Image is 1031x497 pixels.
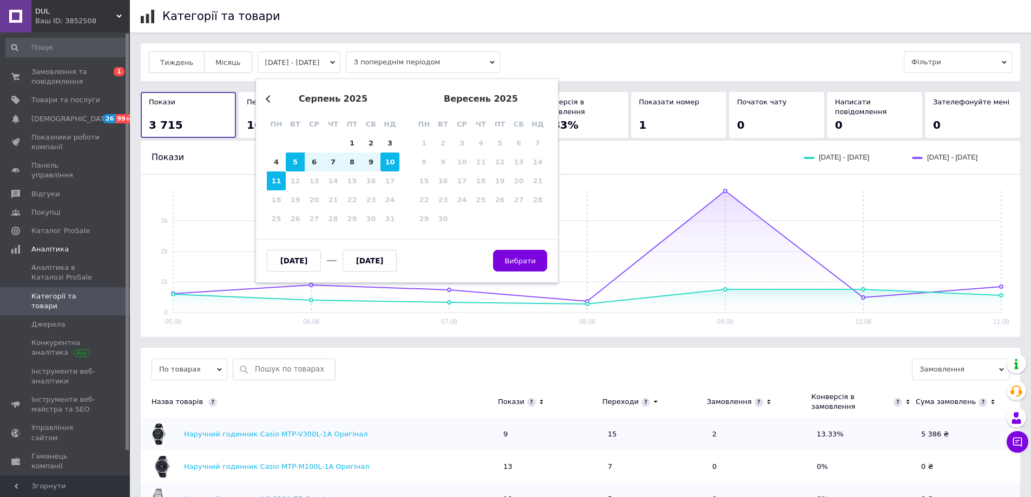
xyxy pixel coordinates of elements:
[267,209,286,228] div: Not available понеділок, 25-е серпня 2025 р.
[255,359,330,380] input: Пошук по товарах
[434,115,452,134] div: вт
[103,114,115,123] span: 26
[31,244,69,254] span: Аналітика
[916,418,1020,450] td: 5 386 ₴
[152,359,227,380] span: По товарах
[35,16,130,26] div: Ваш ID: 3852508
[509,153,528,171] div: Not available субота, 13-е вересня 2025 р.
[149,51,205,73] button: Тиждень
[490,190,509,209] div: Not available п’ятниця, 26-е вересня 2025 р.
[149,118,183,131] span: 3 715
[31,67,100,87] span: Замовлення та повідомлення
[161,278,168,286] text: 1k
[639,98,699,106] span: Показати номер
[471,115,490,134] div: чт
[493,250,547,271] button: Вибрати
[31,226,90,236] span: Каталог ProSale
[498,450,602,483] td: 13
[324,171,343,190] div: Not available четвер, 14-е серпня 2025 р.
[380,190,399,209] div: Not available неділя, 24-е серпня 2025 р.
[31,263,100,282] span: Аналітика в Каталозі ProSale
[31,114,111,124] span: [DEMOGRAPHIC_DATA]
[434,134,452,153] div: Not available вівторок, 2-е вересня 2025 р.
[471,153,490,171] div: Not available четвер, 11-е вересня 2025 р.
[160,58,193,67] span: Тиждень
[267,94,399,104] div: серпень 2025
[452,190,471,209] div: Not available середа, 24-е вересня 2025 р.
[434,209,452,228] div: Not available вівторок, 30-е вересня 2025 р.
[362,190,380,209] div: Not available субота, 23-є серпня 2025 р.
[509,134,528,153] div: Not available субота, 6-е вересня 2025 р.
[415,171,434,190] div: Not available понеділок, 15-е вересня 2025 р.
[707,418,811,450] td: 2
[184,462,370,471] a: Наручний годинник Casio MTP-M100L-1A Оригінал
[471,134,490,153] div: Not available четвер, 4-е вересня 2025 р.
[362,153,380,171] div: Choose субота, 9-е серпня 2025 р.
[258,51,341,73] button: [DATE] - [DATE]
[324,153,343,171] div: Choose четвер, 7-е серпня 2025 р.
[343,190,362,209] div: Not available п’ятниця, 22-е серпня 2025 р.
[152,456,173,478] img: Наручний годинник Casio MTP-M100L-1A Оригінал
[31,95,100,105] span: Товари та послуги
[434,171,452,190] div: Not available вівторок, 16-е вересня 2025 р.
[362,115,380,134] div: сб
[916,397,976,407] div: Сума замовлень
[471,190,490,209] div: Not available четвер, 25-е вересня 2025 р.
[434,153,452,171] div: Not available вівторок, 9-е вересня 2025 р.
[380,115,399,134] div: нд
[811,392,891,412] div: Конверсія в замовлення
[415,134,434,153] div: Not available понеділок, 1-е вересня 2025 р.
[1007,431,1028,453] button: Чат з покупцем
[343,153,362,171] div: Choose п’ятниця, 8-е серпня 2025 р.
[490,134,509,153] div: Not available п’ятниця, 5-е вересня 2025 р.
[490,153,509,171] div: Not available п’ятниця, 12-е вересня 2025 р.
[149,98,175,106] span: Покази
[362,209,380,228] div: Not available субота, 30-е серпня 2025 р.
[471,171,490,190] div: Not available четвер, 18-е вересня 2025 р.
[362,134,380,153] div: Choose субота, 2-е серпня 2025 р.
[415,134,547,228] div: month 2025-09
[286,190,305,209] div: Not available вівторок, 19-е серпня 2025 р.
[452,134,471,153] div: Not available середа, 3-є вересня 2025 р.
[324,190,343,209] div: Not available четвер, 21-е серпня 2025 р.
[162,10,280,23] h1: Категорії та товари
[415,209,434,228] div: Not available понеділок, 29-е вересня 2025 р.
[490,171,509,190] div: Not available п’ятниця, 19-е вересня 2025 р.
[509,190,528,209] div: Not available субота, 27-е вересня 2025 р.
[904,51,1012,73] span: Фільтри
[247,118,270,131] span: 164
[415,153,434,171] div: Not available понеділок, 8-е вересня 2025 р.
[286,171,305,190] div: Not available вівторок, 12-е серпня 2025 р.
[452,153,471,171] div: Not available середа, 10-е вересня 2025 р.
[380,134,399,153] div: Choose неділя, 3-є серпня 2025 р.
[31,423,100,442] span: Управління сайтом
[504,257,536,265] span: Вибрати
[415,190,434,209] div: Not available понеділок, 22-е вересня 2025 р.
[602,418,707,450] td: 15
[5,38,128,57] input: Пошук
[933,98,1010,106] span: Зателефонуйте мені
[737,118,745,131] span: 0
[267,171,286,190] div: Choose понеділок, 11-е серпня 2025 р.
[266,95,273,103] button: Previous Month
[305,115,324,134] div: ср
[855,318,871,326] text: 10.08
[415,115,434,134] div: пн
[267,115,286,134] div: пн
[993,318,1009,326] text: 11.08
[31,291,100,311] span: Категорії та товари
[343,209,362,228] div: Not available п’ятниця, 29-е серпня 2025 р.
[141,397,492,407] div: Назва товарів
[380,171,399,190] div: Not available неділя, 17-е серпня 2025 р.
[912,359,1009,380] span: Замовлення
[267,153,286,171] div: Choose понеділок, 4-е серпня 2025 р.
[204,51,252,73] button: Місяць
[164,309,168,316] text: 0
[509,115,528,134] div: сб
[639,118,647,131] span: 1
[380,153,399,171] div: Choose неділя, 10-е серпня 2025 р.
[498,397,524,407] div: Покази
[434,190,452,209] div: Not available вівторок, 23-є вересня 2025 р.
[811,450,916,483] td: 0%
[498,418,602,450] td: 9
